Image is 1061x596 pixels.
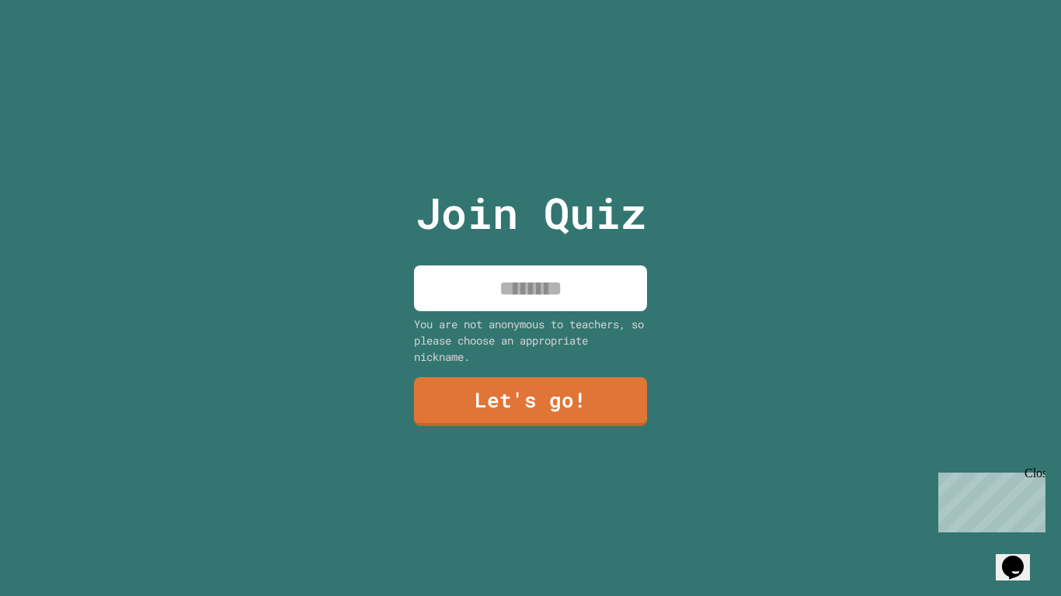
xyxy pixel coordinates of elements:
[6,6,107,99] div: Chat with us now!Close
[414,377,647,426] a: Let's go!
[932,466,1045,532] iframe: chat widget
[996,534,1045,580] iframe: chat widget
[414,316,647,365] div: You are not anonymous to teachers, so please choose an appropriate nickname.
[416,181,646,245] p: Join Quiz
